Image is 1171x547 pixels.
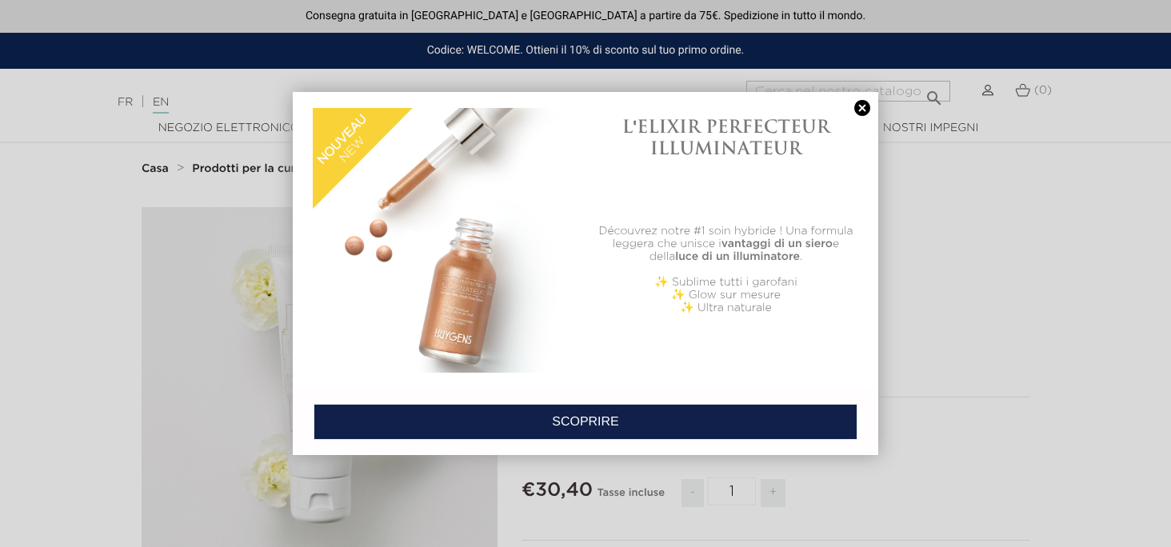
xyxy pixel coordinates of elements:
font: ✨ Glow sur mesure [671,289,781,301]
font: vantaggi di un siero [721,238,833,250]
font: L'ELIXIR PERFECTEUR ILLUMINATEUR [622,115,830,158]
font: Découvrez notre #1 soin hybride ! Una formula leggera che unisce i [598,226,853,250]
font: e della [649,238,839,262]
font: . [800,251,802,262]
font: luce di un illuminatore [675,251,800,262]
font: ✨ Sublime tutti i garofani [654,277,797,288]
font: SCOPRIRE [552,414,619,428]
font: ✨ Ultra naturale [680,302,772,313]
a: SCOPRIRE [314,404,857,439]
